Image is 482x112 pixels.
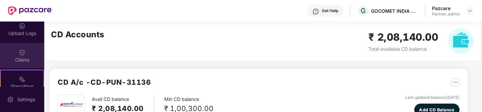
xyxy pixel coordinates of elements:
[15,96,37,103] div: Settings
[448,28,474,54] img: svg+xml;base64,PHN2ZyB4bWxucz0iaHR0cDovL3d3dy53My5vcmcvMjAwMC9zdmciIHhtbG5zOnhsaW5rPSJodHRwOi8vd3...
[368,46,427,52] span: Total available CD balance
[8,6,52,15] img: New Pazcare Logo
[371,8,418,14] div: GOCOMET INDIA PRIVATE LIMITED
[451,78,460,86] img: svg+xml;base64,PHN2ZyB4bWxucz0iaHR0cDovL3d3dy53My5vcmcvMjAwMC9zdmciIHdpZHRoPSIyNSIgaGVpZ2h0PSIyNS...
[58,77,151,88] h2: CD A/c - CD-PUN-31136
[7,96,14,103] img: svg+xml;base64,PHN2ZyBpZD0iU2V0dGluZy0yMHgyMCIgeG1sbnM9Imh0dHA6Ly93d3cudzMub3JnLzIwMDAvc3ZnIiB3aW...
[405,95,460,101] div: Last updated balance [DATE]
[51,28,105,41] h2: CD Accounts
[361,7,366,15] span: G
[59,100,84,109] img: icici.png
[467,8,473,13] img: svg+xml;base64,PHN2ZyBpZD0iRHJvcGRvd24tMzJ4MzIiIHhtbG5zPSJodHRwOi8vd3d3LnczLm9yZy8yMDAwL3N2ZyIgd2...
[322,8,338,13] div: Get Help
[432,5,460,11] div: Pazcare
[1,83,44,90] div: Stepathon
[432,11,460,17] div: Partner_admin
[19,76,25,82] img: svg+xml;base64,PHN2ZyB4bWxucz0iaHR0cDovL3d3dy53My5vcmcvMjAwMC9zdmciIHdpZHRoPSIyMSIgaGVpZ2h0PSIyMC...
[312,8,319,15] img: svg+xml;base64,PHN2ZyBpZD0iSGVscC0zMngzMiIgeG1sbnM9Imh0dHA6Ly93d3cudzMub3JnLzIwMDAvc3ZnIiB3aWR0aD...
[368,29,438,45] h2: ₹ 2,08,140.00
[19,23,25,29] img: svg+xml;base64,PHN2ZyBpZD0iVXBsb2FkX0xvZ3MiIGRhdGEtbmFtZT0iVXBsb2FkIExvZ3MiIHhtbG5zPSJodHRwOi8vd3...
[19,49,25,56] img: svg+xml;base64,PHN2ZyBpZD0iQ2xhaW0iIHhtbG5zPSJodHRwOi8vd3d3LnczLm9yZy8yMDAwL3N2ZyIgd2lkdGg9IjIwIi...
